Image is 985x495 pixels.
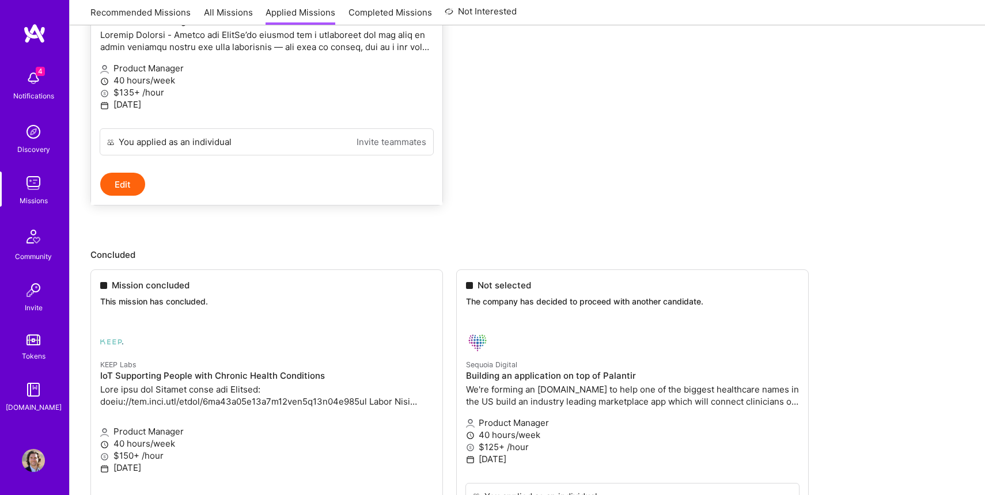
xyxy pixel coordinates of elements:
[100,173,145,196] button: Edit
[204,6,253,25] a: All Missions
[266,6,335,25] a: Applied Missions
[6,401,62,413] div: [DOMAIN_NAME]
[15,250,52,262] div: Community
[100,65,109,74] i: icon Applicant
[22,120,45,143] img: discovery
[100,29,433,53] p: Loremip Dolorsi - Ametco adi ElitSe’do eiusmod tem i utlaboreet dol mag aliq en admin veniamqu no...
[100,98,433,111] p: [DATE]
[100,101,109,110] i: icon Calendar
[36,67,45,76] span: 4
[22,449,45,472] img: User Avatar
[20,223,47,250] img: Community
[100,77,109,86] i: icon Clock
[26,334,40,345] img: tokens
[445,5,517,25] a: Not Interested
[22,378,45,401] img: guide book
[90,249,964,261] p: Concluded
[22,279,45,302] img: Invite
[100,86,433,98] p: $135+ /hour
[357,136,426,148] a: Invite teammates
[22,350,46,362] div: Tokens
[100,74,433,86] p: 40 hours/week
[13,90,54,102] div: Notifications
[20,195,48,207] div: Missions
[348,6,432,25] a: Completed Missions
[119,136,232,148] div: You applied as an individual
[19,449,48,472] a: User Avatar
[100,89,109,98] i: icon MoneyGray
[100,62,433,74] p: Product Manager
[23,23,46,44] img: logo
[22,67,45,90] img: bell
[25,302,43,314] div: Invite
[17,143,50,155] div: Discovery
[90,6,191,25] a: Recommended Missions
[22,172,45,195] img: teamwork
